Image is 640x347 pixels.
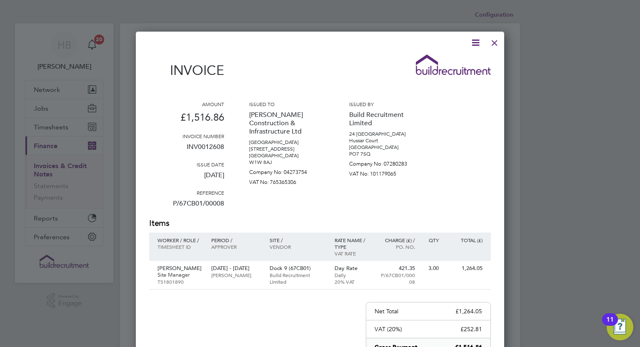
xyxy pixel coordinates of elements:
p: Dock 9 (67CB01) [270,265,326,272]
p: Site Manager [157,272,203,278]
p: [GEOGRAPHIC_DATA] [349,144,424,151]
h3: Issued to [249,101,324,107]
h1: Invoice [149,62,224,78]
p: Company No: 07280283 [349,157,424,167]
p: VAT (20%) [375,325,402,333]
p: VAT No: 101179065 [349,167,424,177]
p: [DATE] [149,168,224,189]
p: Day Rate [335,265,371,272]
p: Timesheet ID [157,243,203,250]
p: [PERSON_NAME] Construction & Infrastructure Ltd [249,107,324,139]
p: Charge (£) / [379,237,415,243]
p: £1,516.86 [149,107,224,133]
p: [DATE] - [DATE] [211,265,261,272]
p: Approver [211,243,261,250]
p: Rate name / type [335,237,371,250]
img: buildrec-logo-remittance.png [416,55,491,75]
p: Daily [335,272,371,278]
p: [PERSON_NAME] [211,272,261,278]
h3: Reference [149,189,224,196]
p: P/67CB01/00008 [149,196,224,218]
h2: Items [149,218,491,229]
h3: Amount [149,101,224,107]
p: 421.35 [379,265,415,272]
button: Open Resource Center, 11 new notifications [607,314,633,340]
p: Po. No. [379,243,415,250]
h3: Issued by [349,101,424,107]
p: [PERSON_NAME] [157,265,203,272]
p: [GEOGRAPHIC_DATA] [249,152,324,159]
p: 24 [GEOGRAPHIC_DATA] [349,131,424,137]
p: Hussar Court [349,137,424,144]
p: TS1801890 [157,278,203,285]
p: 20% VAT [335,278,371,285]
p: 3.00 [423,265,439,272]
p: £252.81 [460,325,482,333]
p: VAT rate [335,250,371,257]
p: Company No: 04273754 [249,166,324,176]
p: £1,264.05 [455,307,482,315]
p: Site / [270,237,326,243]
p: VAT No: 765365306 [249,176,324,186]
p: INV0012608 [149,139,224,161]
p: W1W 8AJ [249,159,324,166]
p: PO7 7SQ [349,151,424,157]
p: 1,264.05 [447,265,482,272]
p: [GEOGRAPHIC_DATA] [249,139,324,146]
p: Worker / Role / [157,237,203,243]
div: 11 [606,320,614,330]
p: QTY [423,237,439,243]
p: [STREET_ADDRESS] [249,146,324,152]
p: Net Total [375,307,398,315]
h3: Invoice number [149,133,224,139]
p: P/67CB01/00008 [379,272,415,285]
p: Build Recruitment Limited [349,107,424,131]
p: Total (£) [447,237,482,243]
p: Vendor [270,243,326,250]
p: Build Recruitment Limited [270,272,326,285]
h3: Issue date [149,161,224,168]
p: Period / [211,237,261,243]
